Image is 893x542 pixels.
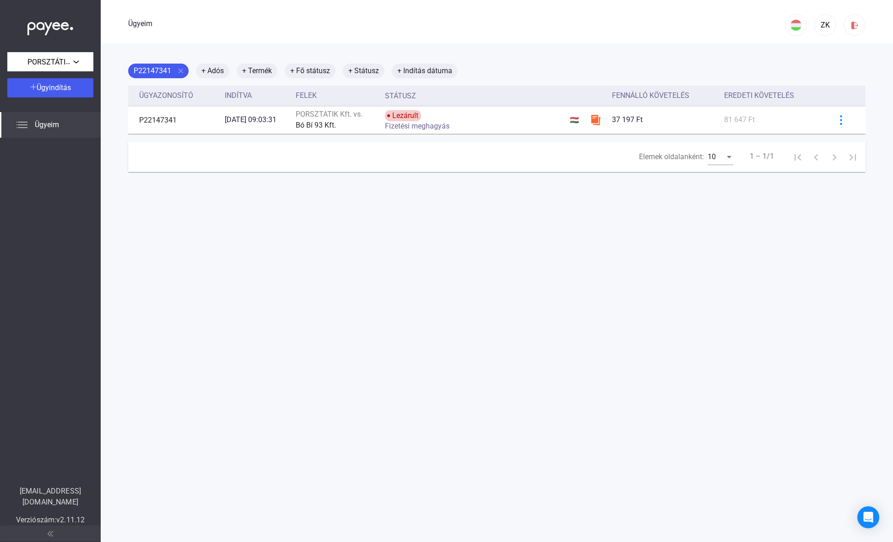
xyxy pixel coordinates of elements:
font: Ügyeim [35,120,59,129]
font: 1 – 1/1 [750,152,774,161]
font: P22147341 [139,116,177,124]
font: + Termék [242,66,272,75]
button: HU [785,14,807,36]
button: kékebb [831,110,850,129]
mat-icon: close [177,67,185,75]
font: Fennálló követelés [612,91,689,100]
button: PORSZTÁTIK Kft. [7,52,93,71]
img: list.svg [16,119,27,130]
mat-select: Elemek oldalanként: [708,151,733,162]
font: 81 647 Ft [724,115,755,124]
font: Státusz [385,91,416,100]
img: plus-white.svg [30,84,37,90]
img: kékebb [836,115,846,125]
div: Ügyazonosító [139,90,217,101]
button: Első oldal [789,148,807,166]
font: Lezárult [392,111,418,120]
font: Ügyazonosító [139,91,193,100]
font: Verziószám: [16,515,56,524]
font: v2.11.12 [56,515,85,524]
font: ZK [821,21,830,29]
font: Felek [296,91,317,100]
font: Ügyindítás [37,83,71,92]
button: kijelentkezés-piros [844,14,866,36]
button: ZK [814,14,836,36]
font: Indítva [225,91,252,100]
div: Eredeti követelés [724,90,820,101]
font: Ügyeim [128,19,152,28]
font: Fizetési meghagyás [385,122,449,130]
button: Előző oldal [807,148,825,166]
img: white-payee-white-dot.svg [27,17,73,36]
button: Következő oldal [825,148,844,166]
button: Utolsó oldal [844,148,862,166]
img: arrow-double-left-grey.svg [48,531,53,537]
button: Ügyindítás [7,78,93,97]
img: szamlazzhu-mini [590,114,601,125]
div: Intercom Messenger megnyitása [857,506,879,528]
img: kijelentkezés-piros [850,21,860,30]
font: [DATE] 09:03:31 [225,115,276,124]
div: Indítva [225,90,289,101]
font: Bó Bí 93 Kft. [296,121,336,129]
font: PORSZTATIK Kft. vs. [296,110,363,118]
div: Felek [296,90,378,101]
font: Eredeti követelés [724,91,794,100]
font: + Adós [201,66,224,75]
font: + Státusz [348,66,379,75]
font: 37 197 Ft [612,115,643,124]
font: + Indítás dátuma [397,66,452,75]
font: [EMAIL_ADDRESS][DOMAIN_NAME] [20,487,81,506]
font: P22147341 [134,66,171,75]
font: Elemek oldalanként: [639,152,704,161]
font: 🇭🇺 [570,116,579,124]
img: HU [790,20,801,31]
div: Fennálló követelés [612,90,717,101]
font: PORSZTÁTIK Kft. [27,57,83,66]
font: 10 [708,152,716,161]
font: + Fő státusz [290,66,330,75]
